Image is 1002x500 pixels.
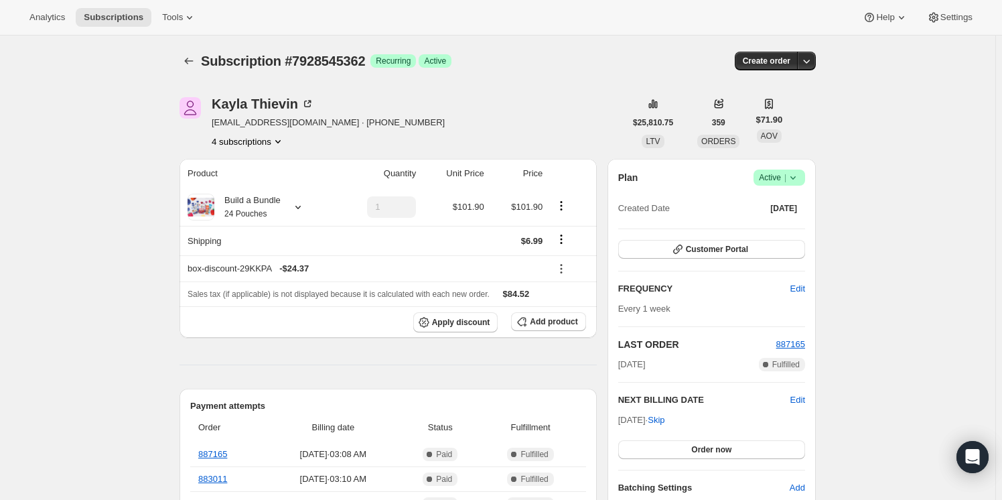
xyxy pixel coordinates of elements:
h2: Payment attempts [190,399,586,413]
span: $101.90 [453,202,484,212]
span: [EMAIL_ADDRESS][DOMAIN_NAME] · [PHONE_NUMBER] [212,116,445,129]
span: Status [405,421,476,434]
th: Price [488,159,547,188]
button: Subscriptions [76,8,151,27]
button: Help [855,8,916,27]
button: Apply discount [413,312,498,332]
th: Shipping [180,226,336,255]
span: 359 [712,117,725,128]
span: Kayla Thievin [180,97,201,119]
span: Fulfilled [772,359,800,370]
span: Subscription #7928545362 [201,54,365,68]
div: Build a Bundle [214,194,281,221]
span: Customer Portal [686,244,748,255]
div: Kayla Thievin [212,97,314,111]
span: Edit [790,282,805,296]
th: Unit Price [420,159,488,188]
span: Fulfilled [520,474,548,485]
span: Skip [648,414,664,427]
a: 887165 [198,449,227,459]
div: Open Intercom Messenger [956,441,989,473]
button: Skip [640,410,672,431]
span: ORDERS [701,137,735,146]
span: Paid [436,474,452,485]
div: box-discount-29KKPA [188,262,543,275]
span: $25,810.75 [633,117,673,128]
span: [DATE] [618,358,646,371]
span: [DATE] · [618,415,665,425]
span: $6.99 [521,236,543,246]
span: Created Date [618,202,670,215]
button: Product actions [551,198,572,213]
h2: FREQUENCY [618,282,790,296]
span: Paid [436,449,452,460]
span: [DATE] [770,203,797,214]
button: Subscriptions [180,52,198,70]
small: 24 Pouches [224,209,267,218]
span: [DATE] · 03:08 AM [269,448,397,461]
span: Order now [691,444,731,455]
span: Fulfilled [520,449,548,460]
button: Customer Portal [618,240,805,259]
span: $71.90 [756,113,782,127]
span: LTV [646,137,660,146]
button: Edit [782,278,813,300]
span: Sales tax (if applicable) is not displayed because it is calculated with each new order. [188,290,490,299]
span: Recurring [376,56,411,66]
span: Fulfillment [484,421,578,434]
a: 887165 [776,339,805,349]
span: Billing date [269,421,397,434]
th: Quantity [336,159,420,188]
h2: LAST ORDER [618,338,776,351]
h6: Batching Settings [618,481,790,495]
span: Active [759,171,800,184]
span: Add [790,481,805,495]
button: Edit [790,393,805,407]
button: Add product [511,312,585,331]
a: 883011 [198,474,227,484]
th: Product [180,159,336,188]
span: Every 1 week [618,304,670,314]
span: Active [424,56,446,66]
span: Subscriptions [84,12,143,23]
button: 359 [704,113,733,132]
span: [DATE] · 03:10 AM [269,473,397,486]
button: Tools [154,8,204,27]
span: Help [876,12,894,23]
span: $84.52 [503,289,530,299]
span: $101.90 [511,202,543,212]
button: 887165 [776,338,805,351]
button: Add [782,477,813,499]
button: Analytics [21,8,73,27]
th: Order [190,413,265,442]
span: Settings [940,12,973,23]
span: Tools [162,12,183,23]
span: Analytics [29,12,65,23]
button: Order now [618,440,805,459]
span: Add product [530,316,577,327]
h2: NEXT BILLING DATE [618,393,790,407]
button: [DATE] [762,199,805,218]
span: Create order [743,56,790,66]
span: | [784,172,786,183]
button: Shipping actions [551,232,572,247]
h2: Plan [618,171,638,184]
span: - $24.37 [279,262,309,275]
button: Product actions [212,135,285,148]
button: Create order [735,52,798,70]
span: AOV [761,131,778,141]
span: Apply discount [432,317,490,328]
button: Settings [919,8,981,27]
button: $25,810.75 [625,113,681,132]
